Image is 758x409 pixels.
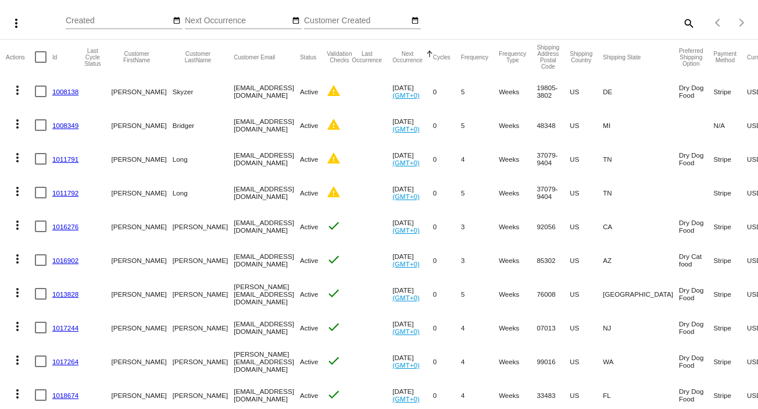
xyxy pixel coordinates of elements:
[173,277,234,311] mat-cell: [PERSON_NAME]
[537,142,570,176] mat-cell: 37079-9404
[327,320,341,334] mat-icon: check
[52,122,78,129] a: 1008349
[66,16,170,26] input: Created
[234,311,300,344] mat-cell: [EMAIL_ADDRESS][DOMAIN_NAME]
[234,344,300,378] mat-cell: [PERSON_NAME][EMAIL_ADDRESS][DOMAIN_NAME]
[603,74,679,108] mat-cell: DE
[327,252,341,266] mat-icon: check
[52,358,78,365] a: 1017264
[173,176,234,209] mat-cell: Long
[300,54,316,61] button: Change sorting for Status
[679,142,714,176] mat-cell: Dry Dog Food
[300,392,319,399] span: Active
[234,74,300,108] mat-cell: [EMAIL_ADDRESS][DOMAIN_NAME]
[111,51,162,63] button: Change sorting for CustomerFirstName
[603,176,679,209] mat-cell: TN
[300,155,319,163] span: Active
[714,108,747,142] mat-cell: N/A
[10,218,24,232] mat-icon: more_vert
[300,122,319,129] span: Active
[537,243,570,277] mat-cell: 85302
[52,290,78,298] a: 1013828
[234,243,300,277] mat-cell: [EMAIL_ADDRESS][DOMAIN_NAME]
[52,189,78,197] a: 1011792
[173,344,234,378] mat-cell: [PERSON_NAME]
[10,252,24,266] mat-icon: more_vert
[392,193,420,200] a: (GMT+0)
[392,74,433,108] mat-cell: [DATE]
[304,16,409,26] input: Customer Created
[173,142,234,176] mat-cell: Long
[537,108,570,142] mat-cell: 48348
[570,142,603,176] mat-cell: US
[392,277,433,311] mat-cell: [DATE]
[10,319,24,333] mat-icon: more_vert
[603,142,679,176] mat-cell: TN
[52,155,78,163] a: 1011791
[392,51,423,63] button: Change sorting for NextOccurrenceUtc
[173,51,223,63] button: Change sorting for CustomerLastName
[411,16,419,26] mat-icon: date_range
[111,277,172,311] mat-cell: [PERSON_NAME]
[52,88,78,95] a: 1008138
[10,117,24,131] mat-icon: more_vert
[461,54,488,61] button: Change sorting for Frequency
[433,209,461,243] mat-cell: 0
[52,392,78,399] a: 1018674
[234,209,300,243] mat-cell: [EMAIL_ADDRESS][DOMAIN_NAME]
[537,277,570,311] mat-cell: 76008
[537,176,570,209] mat-cell: 37079-9404
[327,219,341,233] mat-icon: check
[707,11,730,34] button: Previous page
[461,176,499,209] mat-cell: 5
[679,344,714,378] mat-cell: Dry Dog Food
[537,74,570,108] mat-cell: 19805-3802
[679,277,714,311] mat-cell: Dry Dog Food
[52,223,78,230] a: 1016276
[327,387,341,401] mat-icon: check
[603,108,679,142] mat-cell: MI
[714,311,747,344] mat-cell: Stripe
[327,84,341,98] mat-icon: warning
[327,185,341,199] mat-icon: warning
[433,74,461,108] mat-cell: 0
[714,142,747,176] mat-cell: Stripe
[111,108,172,142] mat-cell: [PERSON_NAME]
[392,125,420,133] a: (GMT+0)
[392,294,420,301] a: (GMT+0)
[185,16,289,26] input: Next Occurrence
[537,209,570,243] mat-cell: 92056
[234,142,300,176] mat-cell: [EMAIL_ADDRESS][DOMAIN_NAME]
[461,243,499,277] mat-cell: 3
[173,74,234,108] mat-cell: Skyzer
[300,88,319,95] span: Active
[603,54,641,61] button: Change sorting for ShippingState
[679,74,714,108] mat-cell: Dry Dog Food
[603,209,679,243] mat-cell: CA
[714,74,747,108] mat-cell: Stripe
[10,387,24,401] mat-icon: more_vert
[499,51,526,63] button: Change sorting for FrequencyType
[392,243,433,277] mat-cell: [DATE]
[499,243,537,277] mat-cell: Weeks
[234,277,300,311] mat-cell: [PERSON_NAME][EMAIL_ADDRESS][DOMAIN_NAME]
[10,286,24,300] mat-icon: more_vert
[461,74,499,108] mat-cell: 5
[234,54,275,61] button: Change sorting for CustomerEmail
[300,257,319,264] span: Active
[499,344,537,378] mat-cell: Weeks
[327,151,341,165] mat-icon: warning
[570,51,592,63] button: Change sorting for ShippingCountry
[111,209,172,243] mat-cell: [PERSON_NAME]
[433,243,461,277] mat-cell: 0
[111,74,172,108] mat-cell: [PERSON_NAME]
[714,176,747,209] mat-cell: Stripe
[499,209,537,243] mat-cell: Weeks
[392,176,433,209] mat-cell: [DATE]
[300,324,319,332] span: Active
[461,142,499,176] mat-cell: 4
[173,16,181,26] mat-icon: date_range
[433,277,461,311] mat-cell: 0
[433,311,461,344] mat-cell: 0
[327,286,341,300] mat-icon: check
